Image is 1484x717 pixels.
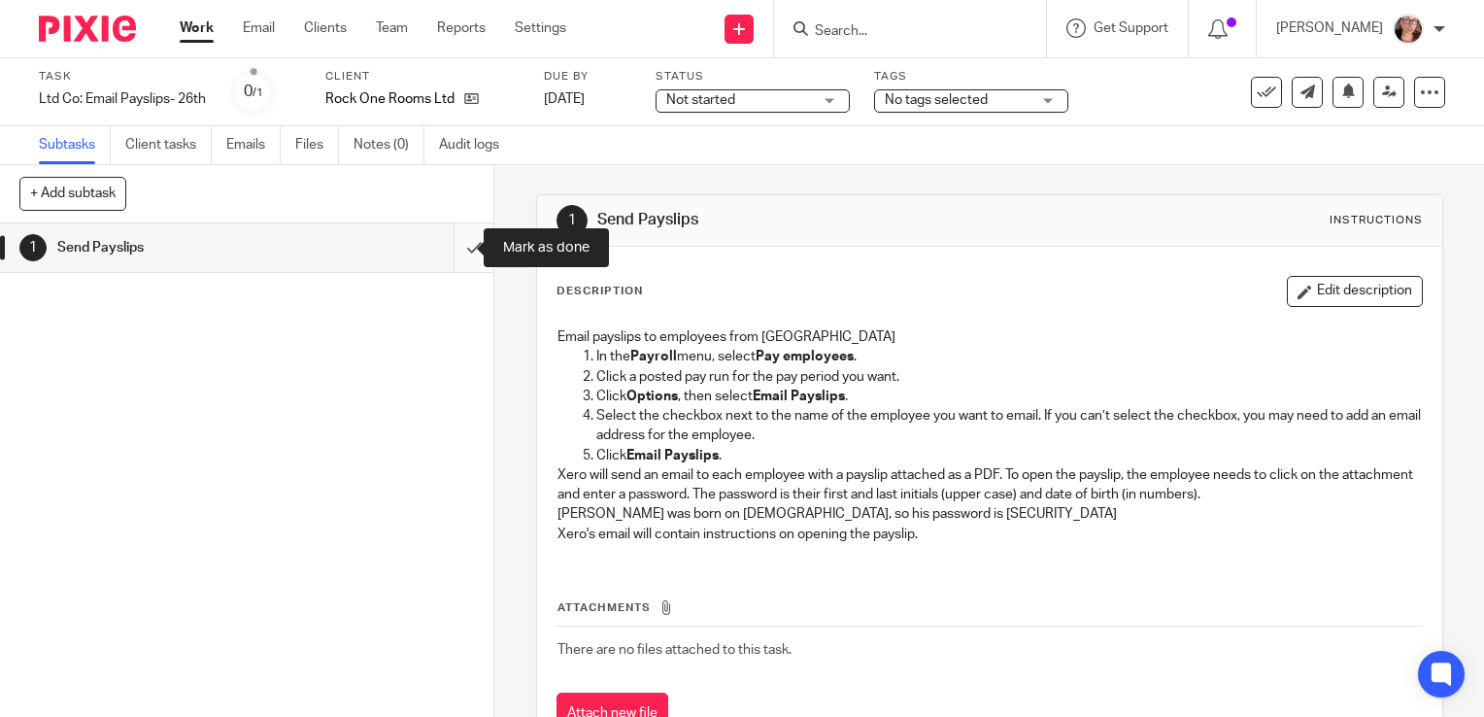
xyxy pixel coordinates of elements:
p: Email payslips to employees from [GEOGRAPHIC_DATA] [557,327,1422,347]
a: Email [243,18,275,38]
p: Rock One Rooms Ltd [325,89,455,109]
label: Tags [874,69,1068,85]
img: Louise.jpg [1393,14,1424,45]
label: Task [39,69,206,85]
strong: Email Payslips [626,449,719,462]
span: Attachments [557,602,651,613]
h1: Send Payslips [597,210,1030,230]
button: Edit description [1287,276,1423,307]
a: Reports [437,18,486,38]
div: 1 [19,234,47,261]
a: Emails [226,126,281,164]
label: Due by [544,69,631,85]
a: Settings [515,18,566,38]
p: Click a posted pay run for the pay period you want. [596,367,1422,387]
a: Subtasks [39,126,111,164]
label: Client [325,69,520,85]
div: Ltd Co: Email Payslips- 26th [39,89,206,109]
a: Team [376,18,408,38]
p: Xero will send an email to each employee with a payslip attached as a PDF. To open the payslip, t... [557,465,1422,505]
span: [DATE] [544,92,585,106]
div: Instructions [1330,213,1423,228]
h1: Send Payslips [57,233,309,262]
button: + Add subtask [19,177,126,210]
strong: Pay employees [756,350,854,363]
p: Click , then select . [596,387,1422,406]
p: Xero's email will contain instructions on opening the payslip. [557,525,1422,544]
input: Search [813,23,988,41]
img: Pixie [39,16,136,42]
a: Notes (0) [354,126,424,164]
a: Client tasks [125,126,212,164]
strong: Options [626,390,678,403]
span: No tags selected [885,93,988,107]
span: Not started [666,93,735,107]
p: Click . [596,446,1422,465]
span: Get Support [1094,21,1168,35]
small: /1 [253,87,263,98]
label: Status [656,69,850,85]
div: 1 [556,205,588,236]
a: Audit logs [439,126,514,164]
a: Files [295,126,339,164]
p: [PERSON_NAME] [1276,18,1383,38]
p: Description [556,284,643,299]
span: There are no files attached to this task. [557,643,792,657]
strong: Email Payslips [753,390,845,403]
p: [PERSON_NAME] was born on [DEMOGRAPHIC_DATA], so his password is [SECURITY_DATA] [557,504,1422,524]
p: Select the checkbox next to the name of the employee you want to email. If you can’t select the c... [596,406,1422,446]
div: 0 [244,81,263,103]
strong: Payroll [630,350,677,363]
a: Work [180,18,214,38]
p: In the menu, select . [596,347,1422,366]
a: Clients [304,18,347,38]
